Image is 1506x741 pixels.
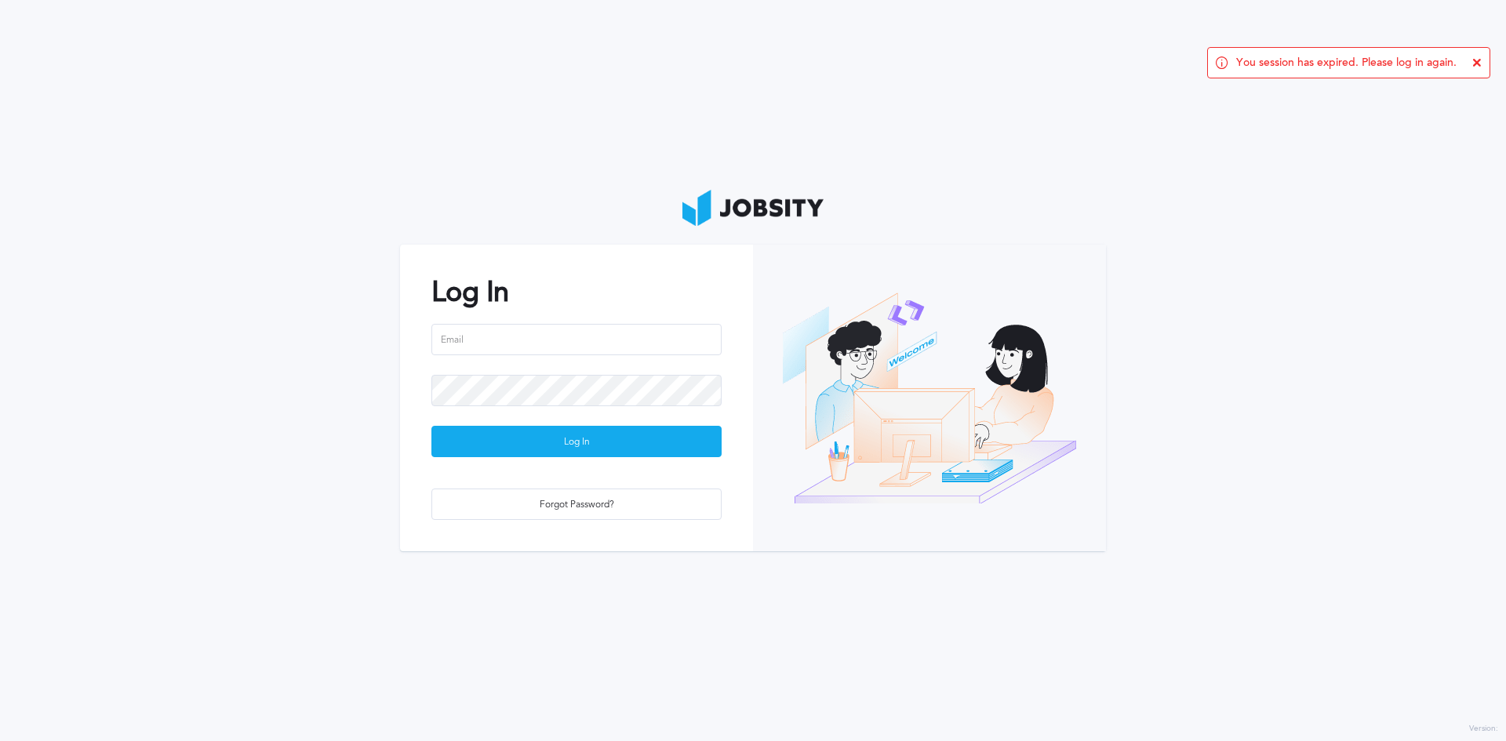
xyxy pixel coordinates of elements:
span: You session has expired. Please log in again. [1236,56,1457,69]
label: Version: [1469,725,1498,734]
button: Log In [431,426,722,457]
div: Log In [432,427,721,458]
div: Forgot Password? [432,489,721,521]
h2: Log In [431,276,722,308]
input: Email [431,324,722,355]
button: Forgot Password? [431,489,722,520]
